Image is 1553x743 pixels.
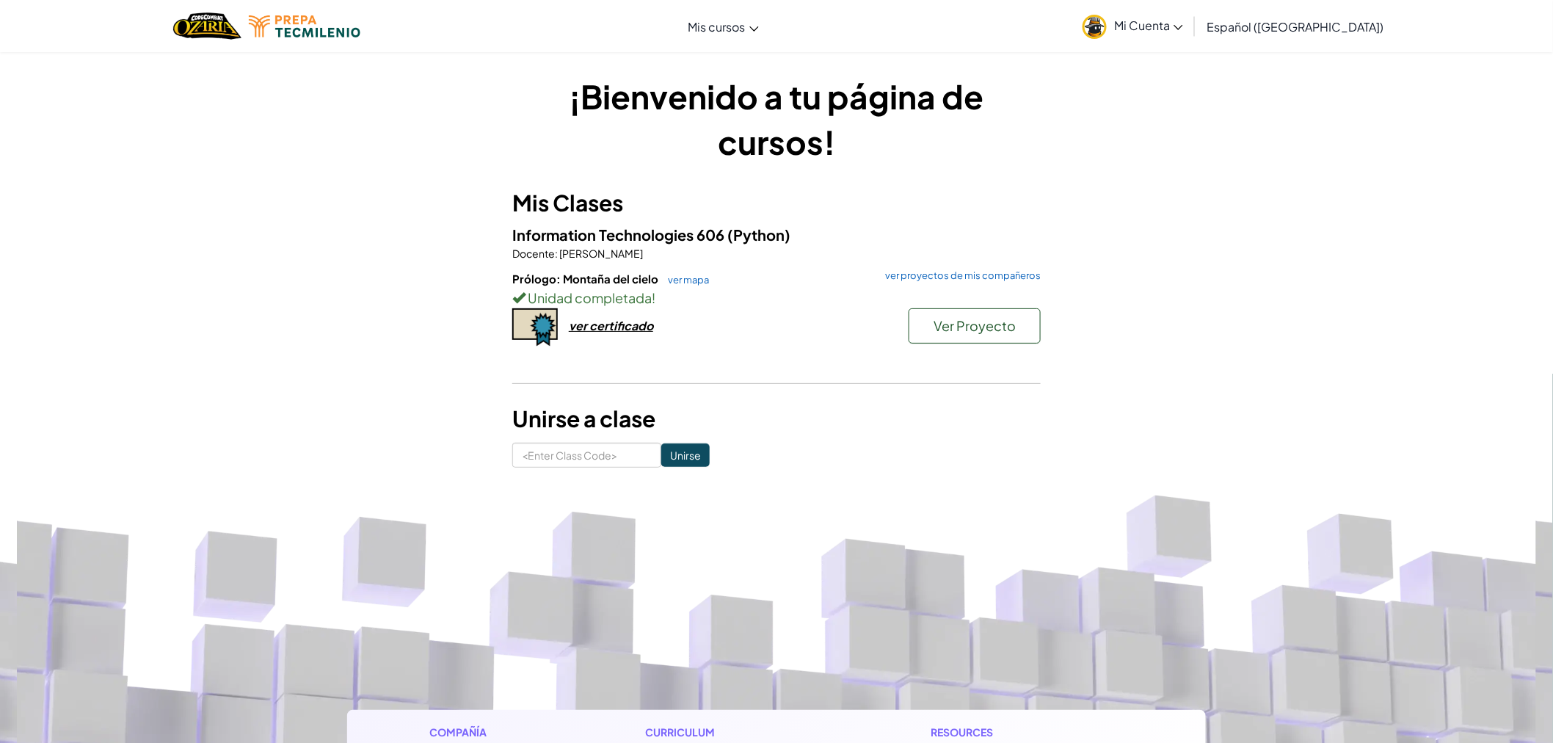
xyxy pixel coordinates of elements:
span: (Python) [727,225,790,244]
span: : [555,247,558,260]
a: Ozaria by CodeCombat logo [173,11,241,41]
h3: Unirse a clase [512,402,1041,435]
span: Unidad completada [525,289,652,306]
div: ver certificado [569,318,653,333]
h1: Curriculum [645,725,838,740]
input: Unirse [661,443,710,467]
h1: Compañía [429,725,552,740]
img: Home [173,11,241,41]
a: Español ([GEOGRAPHIC_DATA]) [1199,7,1391,46]
img: Tecmilenio logo [249,15,360,37]
a: ver proyectos de mis compañeros [878,271,1041,280]
span: Ver Proyecto [934,317,1016,334]
img: certificate-icon.png [512,308,558,347]
h1: Resources [931,725,1124,740]
span: Prólogo: Montaña del cielo [512,272,661,286]
span: Mis cursos [688,19,746,35]
span: [PERSON_NAME] [558,247,643,260]
span: ! [652,289,655,306]
a: ver certificado [512,318,653,333]
span: Docente [512,247,555,260]
h3: Mis Clases [512,186,1041,220]
span: Mi Cuenta [1114,18,1183,33]
a: ver mapa [661,274,709,286]
span: Español ([GEOGRAPHIC_DATA]) [1207,19,1383,35]
h1: ¡Bienvenido a tu página de cursos! [512,73,1041,164]
input: <Enter Class Code> [512,443,661,468]
img: avatar [1083,15,1107,39]
span: Information Technologies 606 [512,225,727,244]
a: Mis cursos [681,7,766,46]
button: Ver Proyecto [909,308,1041,344]
a: Mi Cuenta [1075,3,1190,49]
